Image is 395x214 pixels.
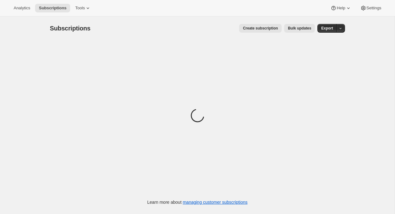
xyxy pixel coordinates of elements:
[10,4,34,12] button: Analytics
[183,200,247,205] a: managing customer subscriptions
[239,24,282,33] button: Create subscription
[243,26,278,31] span: Create subscription
[288,26,311,31] span: Bulk updates
[337,6,345,11] span: Help
[284,24,315,33] button: Bulk updates
[50,25,91,32] span: Subscriptions
[147,199,247,205] p: Learn more about
[366,6,381,11] span: Settings
[317,24,337,33] button: Export
[356,4,385,12] button: Settings
[327,4,355,12] button: Help
[35,4,70,12] button: Subscriptions
[39,6,66,11] span: Subscriptions
[14,6,30,11] span: Analytics
[71,4,95,12] button: Tools
[75,6,85,11] span: Tools
[321,26,333,31] span: Export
